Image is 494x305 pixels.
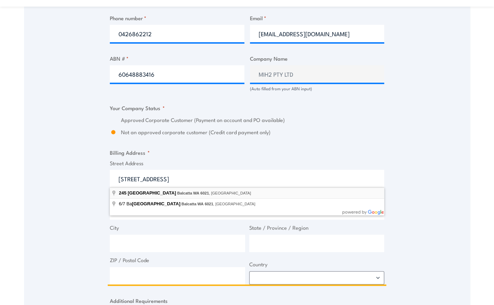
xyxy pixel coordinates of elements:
label: ZIP / Postal Code [110,256,245,264]
label: Country [249,260,385,268]
span: , [GEOGRAPHIC_DATA] [181,202,255,206]
span: 6021 [200,191,209,195]
label: Company Name [250,54,385,62]
span: , [GEOGRAPHIC_DATA] [177,191,251,195]
label: Not an approved corporate customer (Credit card payment only) [121,128,384,136]
label: ABN # [110,54,244,62]
span: Balcatta [181,202,196,206]
div: (Auto filled from your ABN input) [250,85,385,92]
span: 245 [119,190,127,196]
label: Email [250,14,385,22]
span: [GEOGRAPHIC_DATA] [132,201,180,206]
span: WA [197,202,204,206]
legend: Billing Address [110,148,150,157]
label: Approved Corporate Customer (Payment on account and PO available) [121,116,384,124]
label: City [110,224,245,232]
legend: Additional Requirements [110,297,168,305]
input: Enter a location [110,170,384,187]
span: WA [193,191,199,195]
label: Phone number [110,14,244,22]
span: 6/7 Ba [119,201,182,206]
label: Street Address [110,159,384,167]
label: State / Province / Region [249,224,385,232]
span: 6021 [205,202,213,206]
span: Balcatta [177,191,192,195]
legend: Your Company Status [110,104,165,112]
span: [GEOGRAPHIC_DATA] [128,190,176,196]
